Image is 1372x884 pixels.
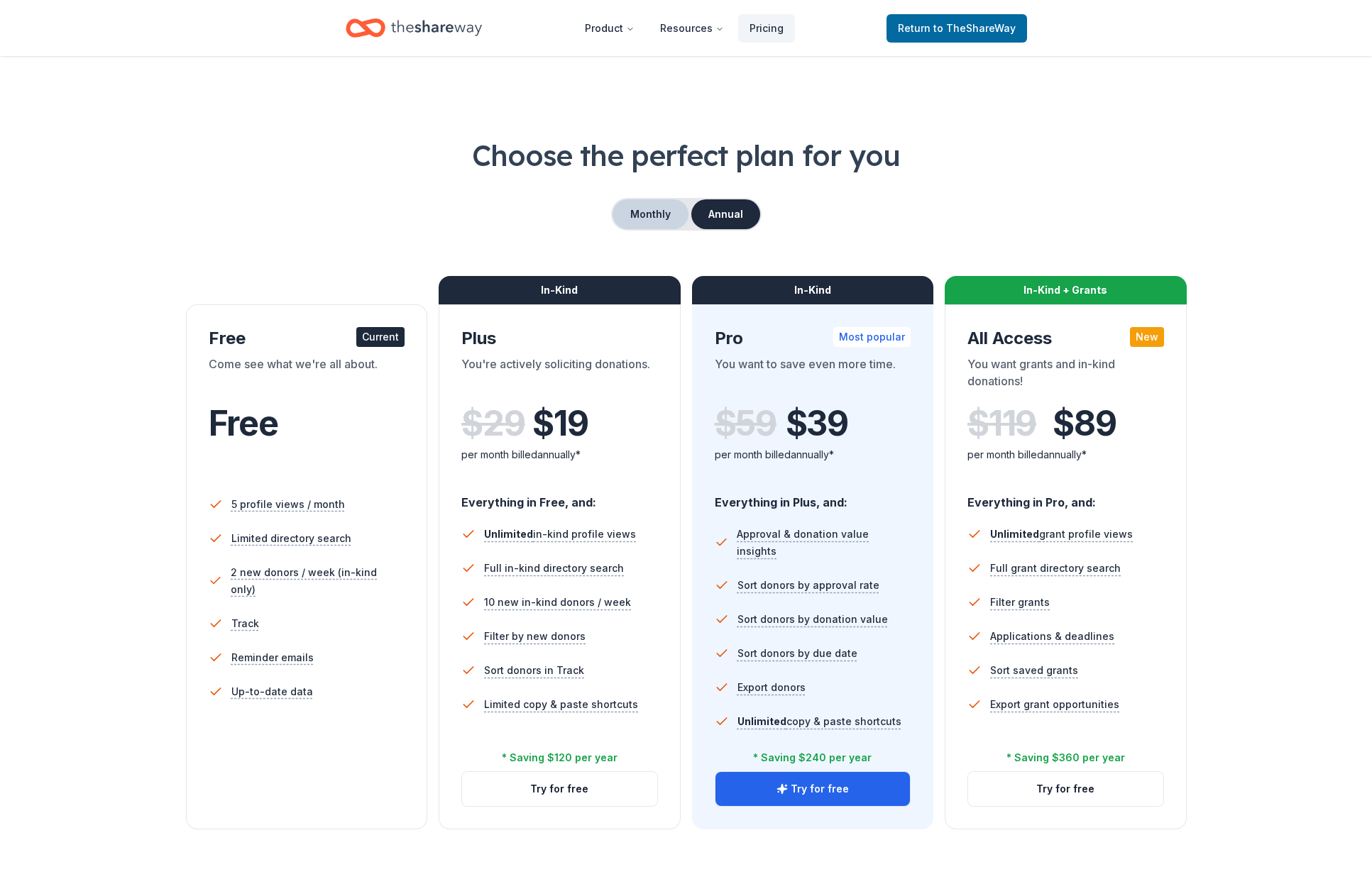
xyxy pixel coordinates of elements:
[462,772,657,806] button: Try for free
[532,404,588,443] span: $ 19
[990,528,1039,540] span: Unlimited
[461,446,658,463] div: per month billed annually*
[574,11,795,45] nav: Main
[346,11,482,45] a: Home
[737,611,888,628] span: Sort donors by donation value
[461,327,658,350] div: Plus
[967,482,1164,512] div: Everything in Pro, and:
[461,482,658,512] div: Everything in Free, and:
[737,645,857,662] span: Sort donors by due date
[691,199,760,229] button: Annual
[990,696,1119,713] span: Export grant opportunities
[231,615,259,632] span: Track
[945,276,1187,304] div: In-Kind + Grants
[574,14,646,43] button: Product
[484,594,631,611] span: 10 new in-kind donors / week
[968,772,1163,806] button: Try for free
[484,696,638,713] span: Limited copy & paste shortcuts
[209,355,405,395] div: Come see what we're all about.
[439,276,681,304] div: In-Kind
[613,199,688,229] button: Monthly
[715,482,911,512] div: Everything in Plus, and:
[649,14,735,43] button: Resources
[231,496,345,513] span: 5 profile views / month
[967,446,1164,463] div: per month billed annually*
[461,355,658,395] div: You're actively soliciting donations.
[786,404,848,443] span: $ 39
[231,683,313,700] span: Up-to-date data
[967,355,1164,395] div: You want grants and in-kind donations!
[231,564,405,598] span: 2 new donors / week (in-kind only)
[737,577,879,594] span: Sort donors by approval rate
[898,20,1016,37] span: Return
[484,528,533,540] span: Unlimited
[990,628,1114,645] span: Applications & deadlines
[209,402,278,444] span: Free
[887,14,1027,43] a: Returnto TheShareWay
[57,136,1315,175] h1: Choose the perfect plan for you
[737,715,901,727] span: copy & paste shortcuts
[967,327,1164,350] div: All Access
[356,327,405,347] div: Current
[484,528,636,540] span: in-kind profile views
[715,446,911,463] div: per month billed annually*
[990,528,1133,540] span: grant profile views
[833,327,911,347] div: Most popular
[484,628,586,645] span: Filter by new donors
[737,715,786,727] span: Unlimited
[209,327,405,350] div: Free
[715,772,911,806] button: Try for free
[737,679,806,696] span: Export donors
[933,22,1016,34] span: to TheShareWay
[1006,749,1125,766] div: * Saving $360 per year
[990,662,1078,679] span: Sort saved grants
[231,649,314,666] span: Reminder emails
[737,526,911,560] span: Approval & donation value insights
[990,560,1121,577] span: Full grant directory search
[753,749,872,766] div: * Saving $240 per year
[502,749,618,766] div: * Saving $120 per year
[484,662,584,679] span: Sort donors in Track
[715,327,911,350] div: Pro
[990,594,1050,611] span: Filter grants
[1053,404,1116,443] span: $ 89
[231,530,351,547] span: Limited directory search
[484,560,624,577] span: Full in-kind directory search
[1130,327,1164,347] div: New
[738,14,795,43] a: Pricing
[715,355,911,395] div: You want to save even more time.
[692,276,934,304] div: In-Kind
